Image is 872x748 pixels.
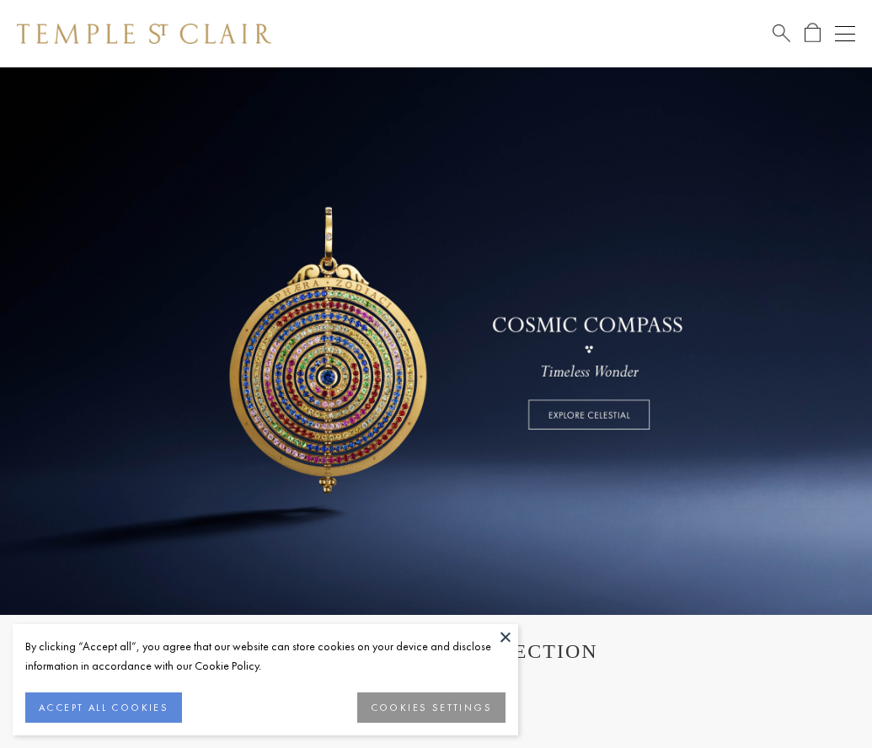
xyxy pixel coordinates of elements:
button: ACCEPT ALL COOKIES [25,692,182,723]
a: Search [773,23,790,44]
div: By clicking “Accept all”, you agree that our website can store cookies on your device and disclos... [25,637,506,676]
img: Temple St. Clair [17,24,271,44]
button: Open navigation [835,24,855,44]
a: Open Shopping Bag [805,23,821,44]
button: COOKIES SETTINGS [357,692,506,723]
